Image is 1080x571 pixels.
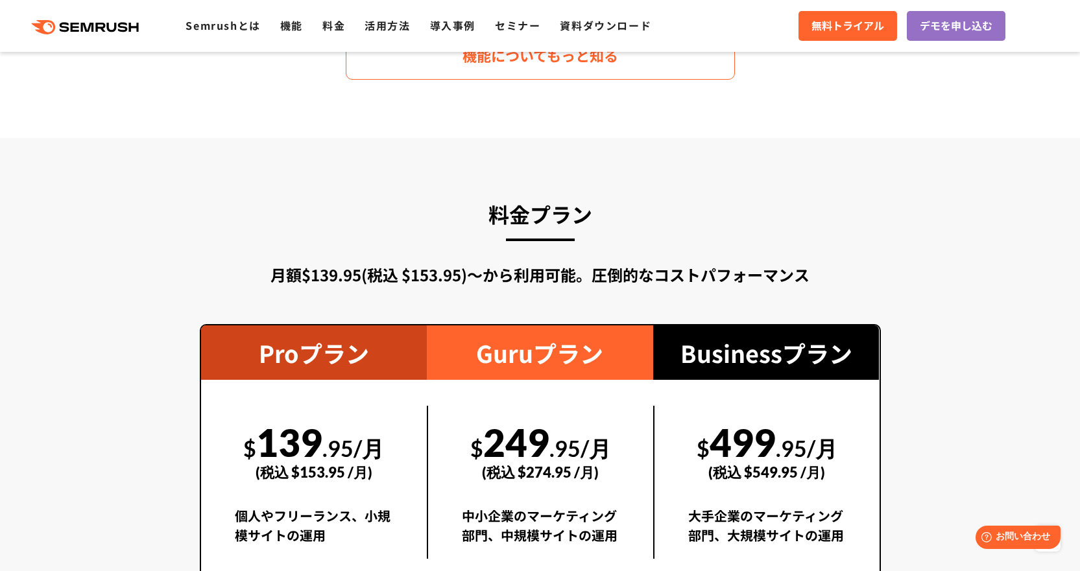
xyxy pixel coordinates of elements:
span: $ [697,435,710,461]
span: $ [470,435,483,461]
div: (税込 $549.95 /月) [688,449,846,495]
div: Guruプラン [427,325,653,380]
a: 機能 [280,17,303,33]
div: Businessプラン [653,325,880,380]
span: 無料トライアル [811,17,884,34]
a: セミナー [495,17,540,33]
div: 大手企業のマーケティング部門、大規模サイトの運用 [688,506,846,559]
span: デモを申し込む [920,17,992,34]
div: 249 [462,406,619,495]
div: Proプラン [201,325,427,380]
a: Semrushとは [186,17,260,33]
iframe: Help widget launcher [965,520,1066,557]
div: 499 [688,406,846,495]
a: 活用方法 [365,17,410,33]
a: デモを申し込む [907,11,1005,41]
span: .95/月 [549,435,611,461]
a: 資料ダウンロード [560,17,651,33]
span: $ [243,435,256,461]
a: 導入事例 [430,17,475,33]
a: 無料トライアル [798,11,897,41]
div: 139 [235,406,394,495]
span: .95/月 [322,435,384,461]
div: 中小企業のマーケティング部門、中規模サイトの運用 [462,506,619,559]
div: 月額$139.95(税込 $153.95)〜から利用可能。圧倒的なコストパフォーマンス [200,263,881,286]
span: .95/月 [776,435,837,461]
a: 料金 [322,17,345,33]
h3: 料金プラン [200,196,881,231]
div: (税込 $153.95 /月) [235,449,394,495]
div: (税込 $274.95 /月) [462,449,619,495]
div: 個人やフリーランス、小規模サイトの運用 [235,506,394,559]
